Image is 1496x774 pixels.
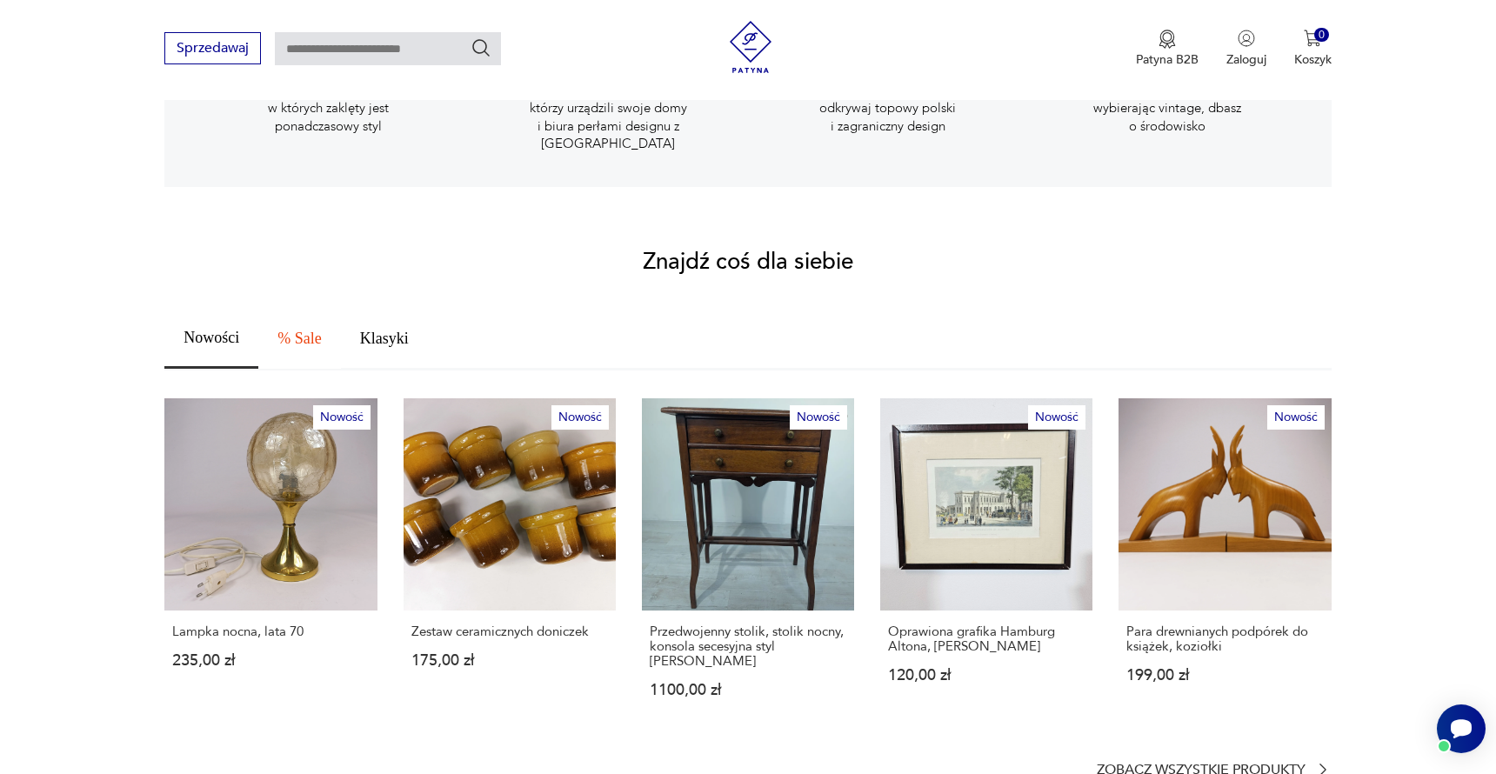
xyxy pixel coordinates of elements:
p: 235,00 zł [172,653,369,668]
p: odkrywaj topowy polski i zagraniczny design [792,99,984,135]
img: Ikona medalu [1159,30,1176,49]
p: Para drewnianych podpórek do książek, koziołki [1126,624,1323,654]
button: Szukaj [471,37,491,58]
a: NowośćZestaw ceramicznych doniczekZestaw ceramicznych doniczek175,00 zł [404,398,616,731]
a: NowośćLampka nocna, lata 70Lampka nocna, lata 70235,00 zł [164,398,377,731]
p: Oprawiona grafika Hamburg Altona, [PERSON_NAME] [888,624,1085,654]
p: w których zaklęty jest ponadczasowy styl [233,99,424,135]
img: Ikona koszyka [1304,30,1321,47]
iframe: Smartsupp widget button [1437,704,1486,753]
p: wybierając vintage, dbasz o środowisko [1072,99,1263,135]
button: Sprzedawaj [164,32,261,64]
p: 199,00 zł [1126,668,1323,683]
a: NowośćOprawiona grafika Hamburg Altona, J.GrayOprawiona grafika Hamburg Altona, [PERSON_NAME]120,... [880,398,1092,731]
button: Patyna B2B [1136,30,1199,68]
span: Klasyki [360,330,409,346]
a: NowośćPrzedwojenny stolik, stolik nocny, konsola secesyjna styl Ludwika XVPrzedwojenny stolik, st... [642,398,854,731]
p: Lampka nocna, lata 70 [172,624,369,639]
p: Przedwojenny stolik, stolik nocny, konsola secesyjna styl [PERSON_NAME] [650,624,846,669]
img: Ikonka użytkownika [1238,30,1255,47]
p: 120,00 zł [888,668,1085,683]
p: Zaloguj [1226,51,1266,68]
span: Nowości [184,330,239,345]
a: Sprzedawaj [164,43,261,56]
h2: Znajdź coś dla siebie [643,251,853,272]
p: Patyna B2B [1136,51,1199,68]
img: Patyna - sklep z meblami i dekoracjami vintage [725,21,777,73]
span: % Sale [277,330,321,346]
button: Zaloguj [1226,30,1266,68]
p: Zestaw ceramicznych doniczek [411,624,608,639]
a: Ikona medaluPatyna B2B [1136,30,1199,68]
p: Koszyk [1294,51,1332,68]
p: 1100,00 zł [650,683,846,697]
button: 0Koszyk [1294,30,1332,68]
div: 0 [1314,28,1329,43]
p: którzy urządzili swoje domy i biura perłami designu z [GEOGRAPHIC_DATA] [512,99,704,152]
p: 175,00 zł [411,653,608,668]
a: NowośćPara drewnianych podpórek do książek, koziołkiPara drewnianych podpórek do książek, koziołk... [1119,398,1331,731]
